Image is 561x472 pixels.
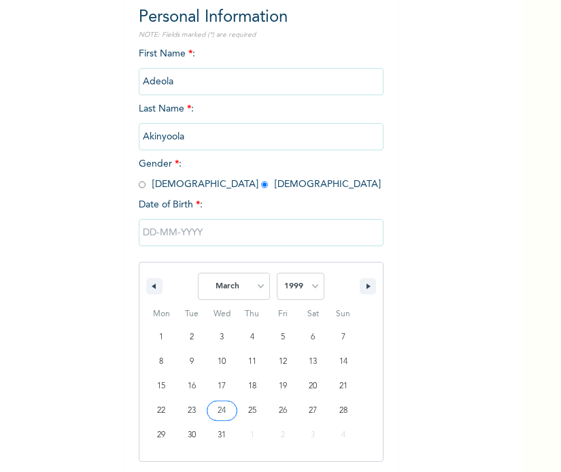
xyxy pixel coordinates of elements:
button: 29 [146,423,177,448]
button: 21 [328,374,358,399]
button: 11 [237,350,268,374]
button: 31 [207,423,237,448]
button: 23 [177,399,207,423]
input: Enter your last name [139,123,384,150]
input: Enter your first name [139,68,384,95]
span: 30 [188,423,196,448]
span: Mon [146,303,177,325]
span: 8 [159,350,163,374]
button: 24 [207,399,237,423]
span: 23 [188,399,196,423]
button: 9 [177,350,207,374]
button: 19 [267,374,298,399]
span: 6 [311,325,315,350]
span: 14 [339,350,347,374]
span: 7 [341,325,345,350]
button: 26 [267,399,298,423]
span: Gender : [DEMOGRAPHIC_DATA] [DEMOGRAPHIC_DATA] [139,159,381,189]
button: 4 [237,325,268,350]
button: 15 [146,374,177,399]
button: 18 [237,374,268,399]
span: 19 [279,374,287,399]
span: 1 [159,325,163,350]
h2: Personal Information [139,5,384,30]
button: 13 [298,350,328,374]
button: 3 [207,325,237,350]
button: 22 [146,399,177,423]
button: 14 [328,350,358,374]
input: DD-MM-YYYY [139,219,384,246]
span: 17 [218,374,226,399]
span: Wed [207,303,237,325]
span: Sat [298,303,328,325]
button: 8 [146,350,177,374]
span: 29 [157,423,165,448]
button: 12 [267,350,298,374]
span: 16 [188,374,196,399]
span: Sun [328,303,358,325]
button: 6 [298,325,328,350]
span: Fri [267,303,298,325]
button: 10 [207,350,237,374]
span: 22 [157,399,165,423]
span: Last Name : [139,104,384,141]
span: 5 [281,325,285,350]
button: 25 [237,399,268,423]
span: 2 [190,325,194,350]
span: 10 [218,350,226,374]
span: 24 [218,399,226,423]
button: 30 [177,423,207,448]
span: 20 [309,374,317,399]
span: 31 [218,423,226,448]
button: 20 [298,374,328,399]
span: 13 [309,350,317,374]
span: Tue [177,303,207,325]
span: 3 [220,325,224,350]
button: 17 [207,374,237,399]
button: 5 [267,325,298,350]
button: 7 [328,325,358,350]
span: 12 [279,350,287,374]
span: 4 [250,325,254,350]
span: 26 [279,399,287,423]
span: 27 [309,399,317,423]
button: 27 [298,399,328,423]
span: 25 [248,399,256,423]
p: NOTE: Fields marked (*) are required [139,30,384,40]
button: 16 [177,374,207,399]
span: 28 [339,399,347,423]
button: 2 [177,325,207,350]
span: 15 [157,374,165,399]
span: 9 [190,350,194,374]
button: 28 [328,399,358,423]
span: Thu [237,303,268,325]
span: 21 [339,374,347,399]
button: 1 [146,325,177,350]
span: 18 [248,374,256,399]
span: Date of Birth : [139,198,203,212]
span: First Name : [139,49,384,86]
span: 11 [248,350,256,374]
